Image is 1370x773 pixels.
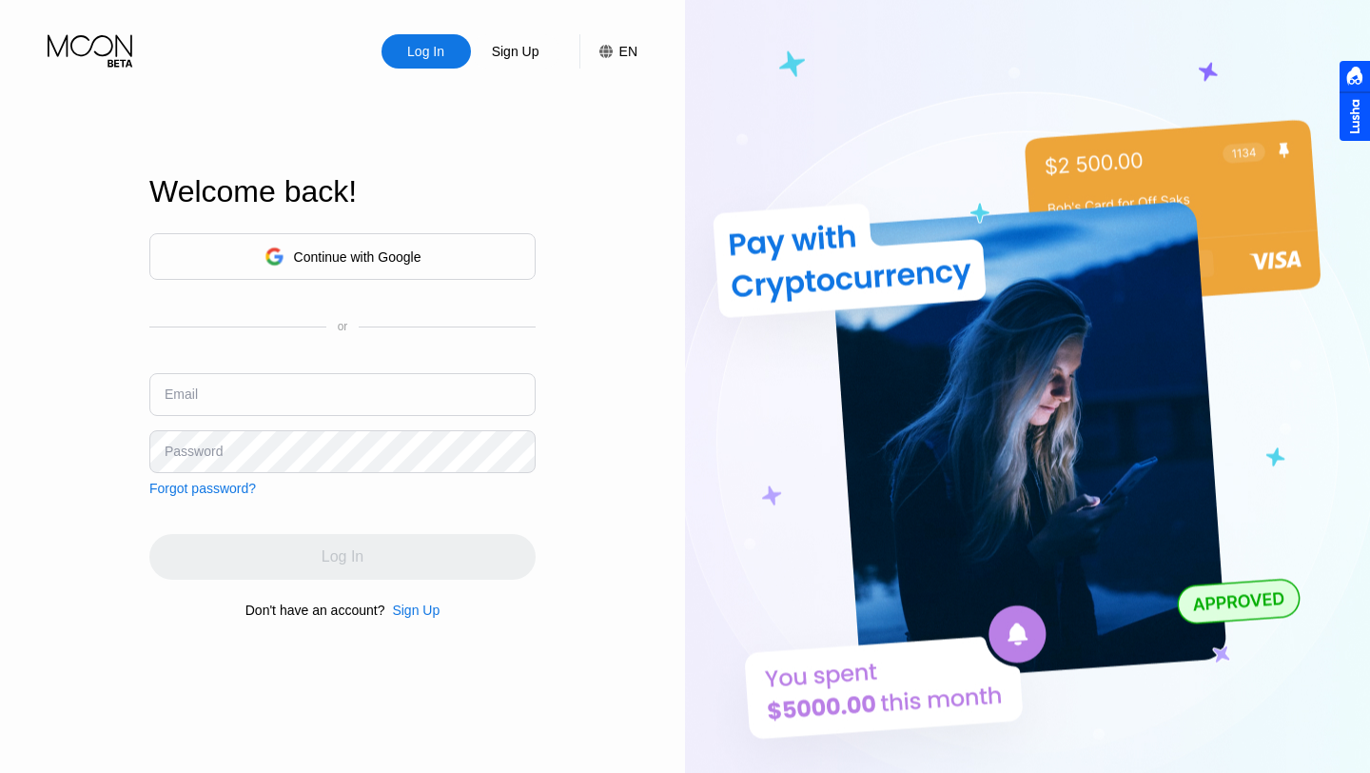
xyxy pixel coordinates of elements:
[338,320,348,333] div: or
[384,603,440,618] div: Sign Up
[149,233,536,280] div: Continue with Google
[149,481,256,496] div: Forgot password?
[619,44,637,59] div: EN
[471,34,560,69] div: Sign Up
[294,249,421,265] div: Continue with Google
[490,42,541,61] div: Sign Up
[149,174,536,209] div: Welcome back!
[392,603,440,618] div: Sign Up
[165,386,198,402] div: Email
[382,34,471,69] div: Log In
[245,603,385,618] div: Don't have an account?
[405,42,446,61] div: Log In
[165,444,223,459] div: Password
[579,34,637,69] div: EN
